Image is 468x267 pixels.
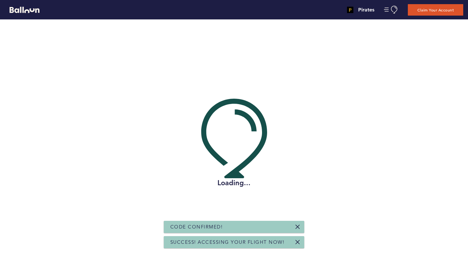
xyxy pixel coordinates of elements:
[201,178,267,188] h2: Loading...
[164,236,304,248] div: Success! Accessing your flight now!
[408,4,463,16] button: Claim Your Account
[358,6,374,14] h4: Pirates
[384,6,398,14] button: Manage Account
[10,7,39,13] svg: Balloon
[164,221,304,233] div: Code Confirmed!
[5,6,39,13] a: Balloon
